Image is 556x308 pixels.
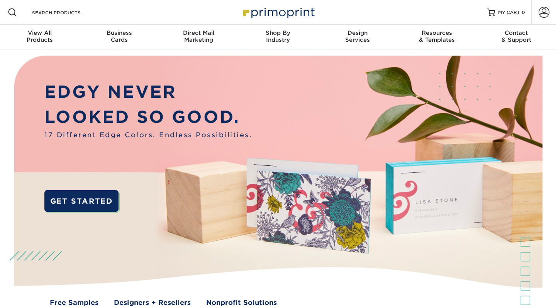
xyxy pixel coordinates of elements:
[159,25,238,49] a: Direct MailMarketing
[238,29,318,36] span: Shop By
[238,25,318,49] a: Shop ByIndustry
[44,80,252,105] p: EDGY NEVER
[44,190,118,212] a: GET STARTED
[318,29,397,36] span: Design
[50,298,98,308] a: Free Samples
[498,9,520,16] span: MY CART
[44,130,252,140] span: 17 Different Edge Colors. Endless Possibilities.
[318,29,397,43] div: Services
[206,298,277,308] a: Nonprofit Solutions
[114,298,191,308] a: Designers + Resellers
[80,25,159,49] a: BusinessCards
[476,29,556,43] div: & Support
[44,105,252,130] p: LOOKED SO GOOD.
[159,29,238,36] span: Direct Mail
[80,29,159,36] span: Business
[476,29,556,36] span: Contact
[239,4,317,20] img: Primoprint
[318,25,397,49] a: DesignServices
[522,10,525,15] span: 0
[159,29,238,43] div: Marketing
[31,8,107,17] input: SEARCH PRODUCTS.....
[238,29,318,43] div: Industry
[397,29,477,36] span: Resources
[476,25,556,49] a: Contact& Support
[397,25,477,49] a: Resources& Templates
[397,29,477,43] div: & Templates
[80,29,159,43] div: Cards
